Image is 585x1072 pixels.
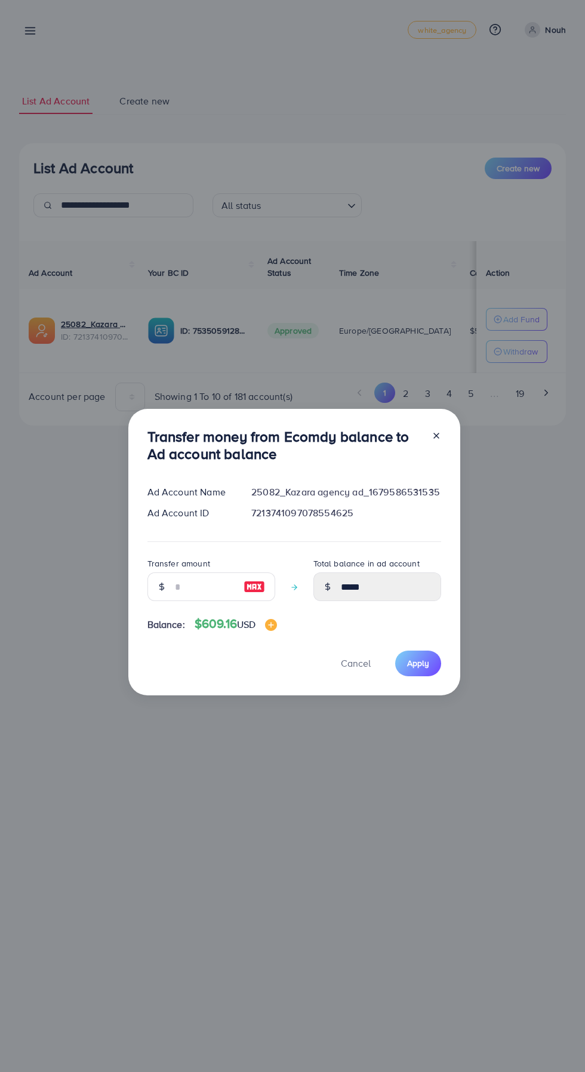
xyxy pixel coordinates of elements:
[138,506,242,520] div: Ad Account ID
[147,428,422,463] h3: Transfer money from Ecomdy balance to Ad account balance
[244,580,265,594] img: image
[195,617,278,632] h4: $609.16
[265,619,277,631] img: image
[147,557,210,569] label: Transfer amount
[326,651,386,676] button: Cancel
[242,506,450,520] div: 7213741097078554625
[237,618,255,631] span: USD
[313,557,420,569] label: Total balance in ad account
[341,657,371,670] span: Cancel
[407,657,429,669] span: Apply
[138,485,242,499] div: Ad Account Name
[147,618,185,632] span: Balance:
[242,485,450,499] div: 25082_Kazara agency ad_1679586531535
[395,651,441,676] button: Apply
